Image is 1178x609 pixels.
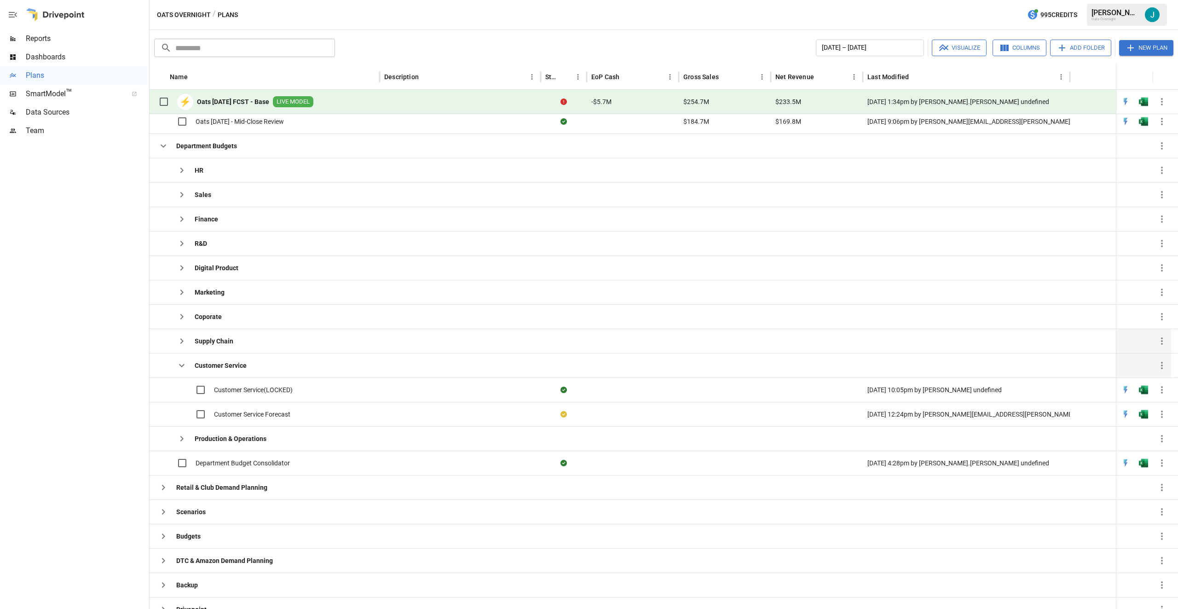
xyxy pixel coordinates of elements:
img: g5qfjXmAAAAABJRU5ErkJggg== [1139,97,1148,106]
div: ⚡ [177,94,193,110]
button: Sort [815,70,828,83]
span: Department Budget Consolidator [196,458,290,468]
b: Marketing [195,288,225,297]
div: Gross Sales [683,73,719,81]
button: Justin VanAntwerp [1139,2,1165,28]
b: Customer Service [195,361,247,370]
img: quick-edit-flash.b8aec18c.svg [1121,117,1130,126]
button: Sort [1158,70,1171,83]
div: Open in Excel [1139,385,1148,394]
button: Sort [189,70,202,83]
button: Sort [420,70,433,83]
div: [DATE] 1:34pm by [PERSON_NAME].[PERSON_NAME] undefined [863,90,1070,114]
button: Add Folder [1050,40,1111,56]
div: Open in Quick Edit [1121,97,1130,106]
div: Open in Quick Edit [1121,385,1130,394]
span: Plans [26,70,147,81]
b: Production & Operations [195,434,266,443]
img: quick-edit-flash.b8aec18c.svg [1121,385,1130,394]
button: Sort [620,70,633,83]
img: g5qfjXmAAAAABJRU5ErkJggg== [1139,458,1148,468]
div: [DATE] 12:24pm by [PERSON_NAME][EMAIL_ADDRESS][PERSON_NAME][DOMAIN_NAME] undefined [863,402,1070,426]
span: SmartModel [26,88,121,99]
button: New Plan [1119,40,1173,56]
span: Oats [DATE] - Mid-Close Review [196,117,284,126]
div: Open in Quick Edit [1121,458,1130,468]
div: [DATE] 10:05pm by [PERSON_NAME] undefined [863,377,1070,402]
div: Open in Excel [1139,117,1148,126]
button: Description column menu [525,70,538,83]
span: Data Sources [26,107,147,118]
button: Status column menu [572,70,584,83]
b: Retail & Club Demand Planning [176,483,267,492]
span: $184.7M [683,117,709,126]
span: $233.5M [775,97,801,106]
span: $254.7M [683,97,709,106]
b: Sales [195,190,211,199]
div: Your plan has changes in Excel that are not reflected in the Drivepoint Data Warehouse, select "S... [560,410,567,419]
span: Customer Service Forecast [214,410,290,419]
div: / [213,9,216,21]
div: [PERSON_NAME] [1091,8,1139,17]
div: Last Modified [867,73,909,81]
span: $169.8M [775,117,801,126]
span: -$5.7M [591,97,612,106]
button: Sort [559,70,572,83]
img: quick-edit-flash.b8aec18c.svg [1121,458,1130,468]
b: R&D [195,239,207,248]
button: Columns [993,40,1046,56]
img: quick-edit-flash.b8aec18c.svg [1121,97,1130,106]
div: Open in Quick Edit [1121,410,1130,419]
b: Backup [176,580,198,590]
b: Oats [DATE] FCST - Base [197,97,269,106]
button: [DATE] – [DATE] [816,40,924,56]
button: Sort [720,70,733,83]
img: g5qfjXmAAAAABJRU5ErkJggg== [1139,410,1148,419]
div: Open in Excel [1139,458,1148,468]
div: EoP Cash [591,73,619,81]
button: Net Revenue column menu [848,70,860,83]
img: quick-edit-flash.b8aec18c.svg [1121,410,1130,419]
button: Sort [910,70,923,83]
b: Department Budgets [176,141,237,151]
b: HR [195,166,203,175]
div: Open in Excel [1139,410,1148,419]
span: ™ [66,87,72,99]
div: Sync complete [560,117,567,126]
b: Scenarios [176,507,206,516]
button: EoP Cash column menu [664,70,676,83]
div: Open in Excel [1139,97,1148,106]
span: Customer Service(LOCKED) [214,385,293,394]
span: Dashboards [26,52,147,63]
b: DTC & Amazon Demand Planning [176,556,273,565]
button: Oats Overnight [157,9,211,21]
span: LIVE MODEL [273,98,313,106]
b: Digital Product [195,263,238,273]
b: Finance [195,215,218,224]
div: Error during sync. [560,97,567,106]
span: 995 Credits [1040,9,1077,21]
span: Reports [26,33,147,44]
div: Net Revenue [775,73,814,81]
div: Name [170,73,188,81]
img: Justin VanAntwerp [1145,7,1160,22]
div: Status [545,73,558,81]
div: [DATE] 4:28pm by [PERSON_NAME].[PERSON_NAME] undefined [863,451,1070,475]
button: Visualize [932,40,987,56]
b: Budgets [176,532,201,541]
span: Team [26,125,147,136]
div: Sync complete [560,458,567,468]
b: Supply Chain [195,336,233,346]
button: Last Modified column menu [1055,70,1068,83]
div: Sync complete [560,385,567,394]
div: [DATE] 9:06pm by [PERSON_NAME][EMAIL_ADDRESS][PERSON_NAME][DOMAIN_NAME] undefined [863,109,1070,133]
b: Coporate [195,312,222,321]
div: Description [384,73,419,81]
button: 995Credits [1023,6,1081,23]
img: g5qfjXmAAAAABJRU5ErkJggg== [1139,385,1148,394]
button: Gross Sales column menu [756,70,768,83]
div: Open in Quick Edit [1121,117,1130,126]
div: Oats Overnight [1091,17,1139,21]
img: g5qfjXmAAAAABJRU5ErkJggg== [1139,117,1148,126]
